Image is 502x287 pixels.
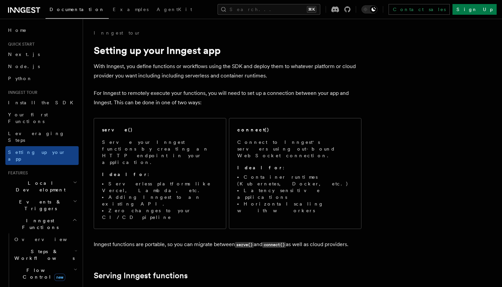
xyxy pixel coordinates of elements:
[8,131,65,143] span: Leveraging Steps
[8,112,48,124] span: Your first Functions
[94,30,141,36] a: Inngest tour
[102,207,218,221] li: Zero changes to your CI/CD pipeline
[5,127,79,146] a: Leveraging Steps
[5,177,79,196] button: Local Development
[8,52,40,57] span: Next.js
[12,233,79,245] a: Overview
[109,2,153,18] a: Examples
[113,7,149,12] span: Examples
[8,100,77,105] span: Install the SDK
[5,42,34,47] span: Quick start
[54,274,65,281] span: new
[229,118,361,229] a: connect()Connect to Inngest's servers using out-bound WebSocket connection.Ideal for:Container ru...
[94,240,361,249] p: Inngest functions are portable, so you can migrate between and as well as cloud providers.
[218,4,320,15] button: Search...⌘K
[8,76,32,81] span: Python
[94,62,361,80] p: With Inngest, you define functions or workflows using the SDK and deploy them to whatever platfor...
[14,237,83,242] span: Overview
[237,139,353,159] p: Connect to Inngest's servers using out-bound WebSocket connection.
[237,200,353,214] li: Horizontal scaling with workers
[5,180,73,193] span: Local Development
[237,164,353,171] p: :
[307,6,316,13] kbd: ⌘K
[361,5,378,13] button: Toggle dark mode
[8,150,66,162] span: Setting up your app
[94,89,361,107] p: For Inngest to remotely execute your functions, you will need to set up a connection between your...
[102,139,218,166] p: Serve your Inngest functions by creating an HTTP endpoint in your application.
[12,245,79,264] button: Steps & Workflows
[262,242,286,248] code: connect()
[102,180,218,194] li: Serverless platforms like Vercel, Lambda, etc.
[237,187,353,200] li: Latency sensitive applications
[237,174,353,187] li: Container runtimes (Kubernetes, Docker, etc.)
[153,2,196,18] a: AgentKit
[5,170,28,176] span: Features
[5,196,79,215] button: Events & Triggers
[5,217,72,231] span: Inngest Functions
[94,44,361,56] h1: Setting up your Inngest app
[12,248,75,262] span: Steps & Workflows
[237,126,269,133] h2: connect()
[46,2,109,19] a: Documentation
[235,242,254,248] code: serve()
[102,126,133,133] h2: serve()
[8,27,27,34] span: Home
[12,264,79,283] button: Flow Controlnew
[157,7,192,12] span: AgentKit
[102,171,218,178] p: :
[5,109,79,127] a: Your first Functions
[5,60,79,72] a: Node.js
[237,165,283,170] strong: Ideal for
[5,48,79,60] a: Next.js
[5,97,79,109] a: Install the SDK
[8,64,40,69] span: Node.js
[389,4,450,15] a: Contact sales
[50,7,105,12] span: Documentation
[5,146,79,165] a: Setting up your app
[102,194,218,207] li: Adding Inngest to an existing API.
[102,172,148,177] strong: Ideal for
[452,4,497,15] a: Sign Up
[5,72,79,84] a: Python
[5,215,79,233] button: Inngest Functions
[5,24,79,36] a: Home
[94,118,226,229] a: serve()Serve your Inngest functions by creating an HTTP endpoint in your application.Ideal for:Se...
[5,90,37,95] span: Inngest tour
[5,198,73,212] span: Events & Triggers
[12,267,74,280] span: Flow Control
[94,271,188,280] a: Serving Inngest functions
